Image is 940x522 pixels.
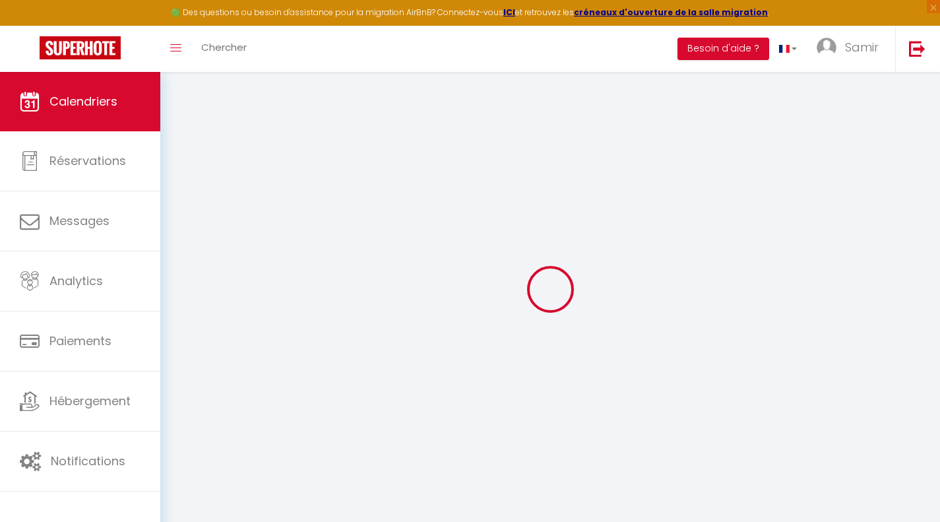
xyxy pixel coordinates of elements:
span: Chercher [201,40,247,54]
span: Notifications [51,453,125,469]
span: Paiements [49,333,111,349]
span: Réservations [49,152,126,169]
img: Super Booking [40,36,121,59]
img: logout [909,40,925,57]
a: ICI [503,7,515,18]
span: Calendriers [49,93,117,110]
span: Analytics [49,273,103,289]
a: Chercher [191,26,257,72]
a: créneaux d'ouverture de la salle migration [574,7,768,18]
button: Besoin d'aide ? [677,38,769,60]
a: ... Samir [807,26,895,72]
span: Samir [845,39,879,55]
span: Hébergement [49,393,131,409]
img: ... [817,38,836,57]
span: Messages [49,212,110,229]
